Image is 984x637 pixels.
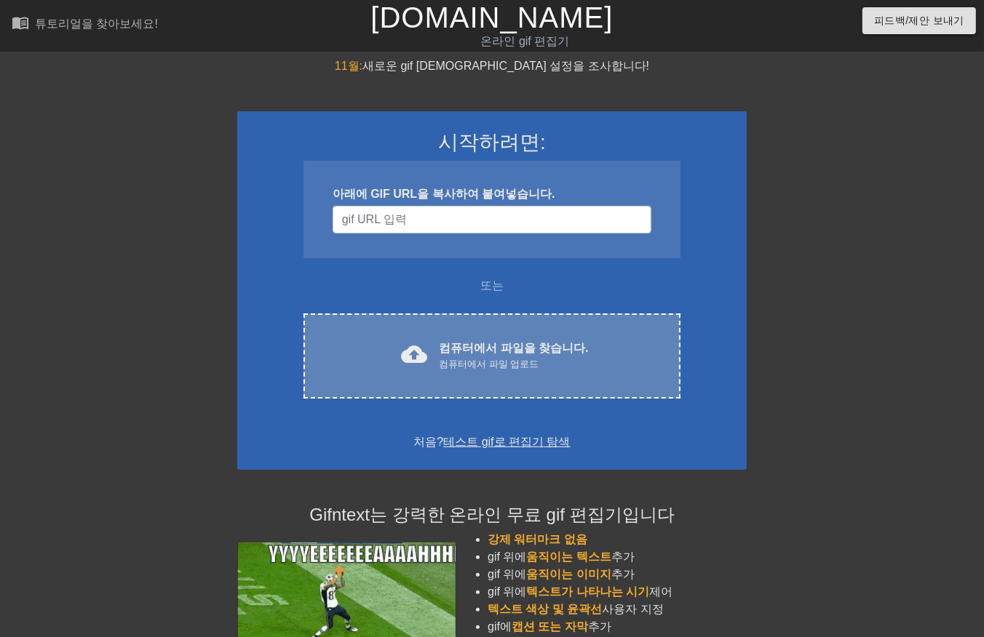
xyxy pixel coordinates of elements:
[401,341,427,367] span: cloud_upload
[874,12,964,30] span: 피드백/제안 보내기
[488,618,747,636] li: gif에 추가
[527,550,611,563] span: 움직이는 텍스트
[488,601,747,618] li: 사용자 지정
[336,33,715,50] div: 온라인 gif 편집기
[237,57,747,75] div: 새로운 gif [DEMOGRAPHIC_DATA] 설정을 조사합니다!
[488,566,747,583] li: gif 위에 추가
[488,548,747,566] li: gif 위에 추가
[335,60,362,72] span: 11월:
[488,533,587,545] span: 강제 워터마크 없음
[862,7,976,34] button: 피드백/제안 보내기
[12,14,158,36] a: 튜토리얼을 찾아보세요!
[439,342,588,354] font: 컴퓨터에서 파일을 찾습니다.
[256,433,728,451] div: 처음?
[333,185,651,203] div: 아래에 GIF URL을 복사하여 붙여넣습니다.
[35,17,158,30] div: 튜토리얼을 찾아보세요!
[370,1,613,33] a: [DOMAIN_NAME]
[527,568,611,580] span: 움직이는 이미지
[237,505,747,526] h4: Gifntext는 강력한 온라인 무료 gif 편집기입니다
[333,206,651,233] input: 사용자 이름
[488,583,747,601] li: gif 위에 제어
[439,357,588,372] div: 컴퓨터에서 파일 업로드
[443,436,570,448] a: 테스트 gif로 편집기 탐색
[527,585,650,598] span: 텍스트가 나타나는 시기
[256,130,728,155] h3: 시작하려면:
[488,603,602,615] span: 텍스트 색상 및 윤곽선
[12,14,29,31] span: menu_book
[512,620,588,633] span: 캡션 또는 자막
[275,277,709,295] div: 또는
